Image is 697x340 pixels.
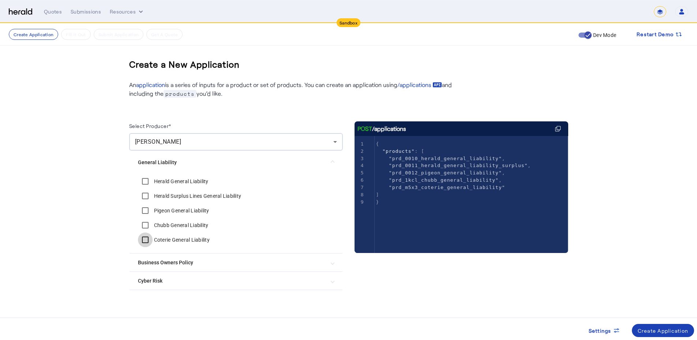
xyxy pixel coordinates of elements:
[71,8,101,15] div: Submissions
[376,170,505,175] span: ,
[129,272,343,290] mat-expansion-panel-header: Cyber Risk
[376,163,531,168] span: ,
[355,148,365,155] div: 2
[355,199,365,206] div: 9
[164,90,196,98] span: products
[9,29,58,40] button: Create Application
[153,178,209,185] label: Herald General Liability
[138,159,325,166] mat-panel-title: General Liability
[389,177,499,183] span: "prd_1kcl_chubb_general_liability"
[355,162,365,169] div: 4
[376,141,379,147] span: {
[129,174,343,253] div: General Liability
[355,121,568,238] herald-code-block: /applications
[135,138,181,145] span: [PERSON_NAME]
[94,29,143,40] button: Submit Application
[337,18,360,27] div: Sandbox
[355,184,365,191] div: 7
[153,192,241,200] label: Herald Surplus Lines General Liability
[138,259,325,267] mat-panel-title: Business Owners Policy
[9,8,32,15] img: Herald Logo
[376,156,505,161] span: ,
[129,53,240,76] h3: Create a New Application
[583,324,626,337] button: Settings
[632,324,694,337] button: Create Application
[376,148,425,154] span: : [
[389,163,528,168] span: "prd_0011_herald_general_liability_surplus"
[389,170,502,175] span: "prd_0012_pigeon_general_liability"
[389,185,505,190] span: "prd_m5x3_coterie_general_liability"
[389,156,502,161] span: "prd_0010_herald_general_liability"
[44,8,62,15] div: Quotes
[153,222,209,229] label: Chubb General Liability
[357,124,372,133] span: POST
[136,81,165,88] a: application
[357,124,406,133] div: /applications
[61,29,90,40] button: Fill it Out
[355,169,365,177] div: 5
[376,177,502,183] span: ,
[146,29,183,40] button: Get A Quote
[110,8,145,15] button: Resources dropdown menu
[138,277,325,285] mat-panel-title: Cyber Risk
[153,236,210,243] label: Coterie General Liability
[637,30,674,39] span: Restart Demo
[382,148,415,154] span: "products"
[355,140,365,148] div: 1
[638,327,689,335] div: Create Application
[129,151,343,174] mat-expansion-panel-header: General Liability
[355,191,365,199] div: 8
[631,28,688,41] button: Restart Demo
[592,31,616,39] label: Dev Mode
[376,192,379,197] span: ]
[129,123,171,129] label: Select Producer*
[355,177,365,184] div: 6
[129,254,343,271] mat-expansion-panel-header: Business Owners Policy
[376,199,379,205] span: }
[589,327,611,335] span: Settings
[397,80,442,89] a: /applications
[153,207,209,214] label: Pigeon General Liability
[355,155,365,162] div: 3
[129,80,458,98] p: An is a series of inputs for a product or set of products. You can create an application using an...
